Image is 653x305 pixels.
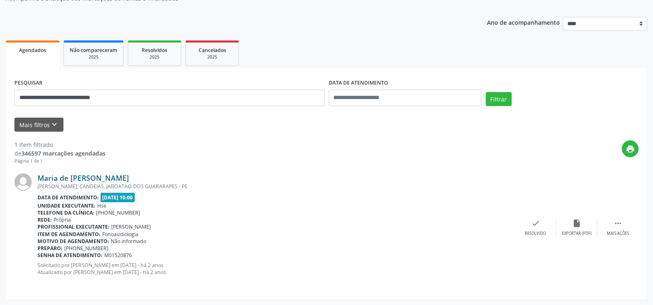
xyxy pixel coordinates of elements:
[14,77,42,90] label: PESQUISAR
[626,144,635,154] i: print
[142,47,167,54] span: Resolvidos
[329,77,388,90] label: DATA DE ATENDIMENTO
[562,231,592,236] div: Exportar (PDF)
[37,173,129,182] a: Maria de [PERSON_NAME]
[64,245,108,252] span: [PHONE_NUMBER]
[37,238,109,245] b: Motivo de agendamento:
[37,216,52,223] b: Rede:
[37,231,101,238] b: Item de agendamento:
[101,193,135,202] span: [DATE] 10:00
[21,149,105,157] strong: 346597 marcações agendadas
[607,231,629,236] div: Mais ações
[37,262,515,276] p: Solicitado por [PERSON_NAME] em [DATE] - há 2 anos Atualizado por [PERSON_NAME] em [DATE] - há 2 ...
[70,47,117,54] span: Não compareceram
[613,219,623,228] i: 
[572,219,581,228] i: insert_drive_file
[54,216,71,223] span: Própria
[192,54,233,60] div: 2025
[525,231,546,236] div: Resolvido
[50,120,59,129] i: keyboard_arrow_down
[487,17,560,27] p: Ano de acompanhamento
[37,223,110,230] b: Profissional executante:
[199,47,226,54] span: Cancelados
[111,238,146,245] span: Não informado
[14,173,32,191] img: img
[622,140,639,157] button: print
[37,209,94,216] b: Telefone da clínica:
[14,149,105,158] div: de
[531,219,540,228] i: check
[96,209,140,216] span: [PHONE_NUMBER]
[97,202,106,209] span: Hse
[14,118,63,132] button: Mais filtroskeyboard_arrow_down
[37,194,99,201] b: Data de atendimento:
[19,47,46,54] span: Agendados
[70,54,117,60] div: 2025
[111,223,151,230] span: [PERSON_NAME]
[37,183,515,190] div: [PERSON_NAME], CANDEIAS, JABOATAO DOS GUARARAPES - PE
[37,252,103,259] b: Senha de atendimento:
[37,202,96,209] b: Unidade executante:
[14,158,105,165] div: Página 1 de 1
[134,54,175,60] div: 2025
[102,231,138,238] span: Fonoaudiologia
[14,140,105,149] div: 1 item filtrado
[37,245,63,252] b: Preparo:
[104,252,132,259] span: M01520876
[486,92,512,106] button: Filtrar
